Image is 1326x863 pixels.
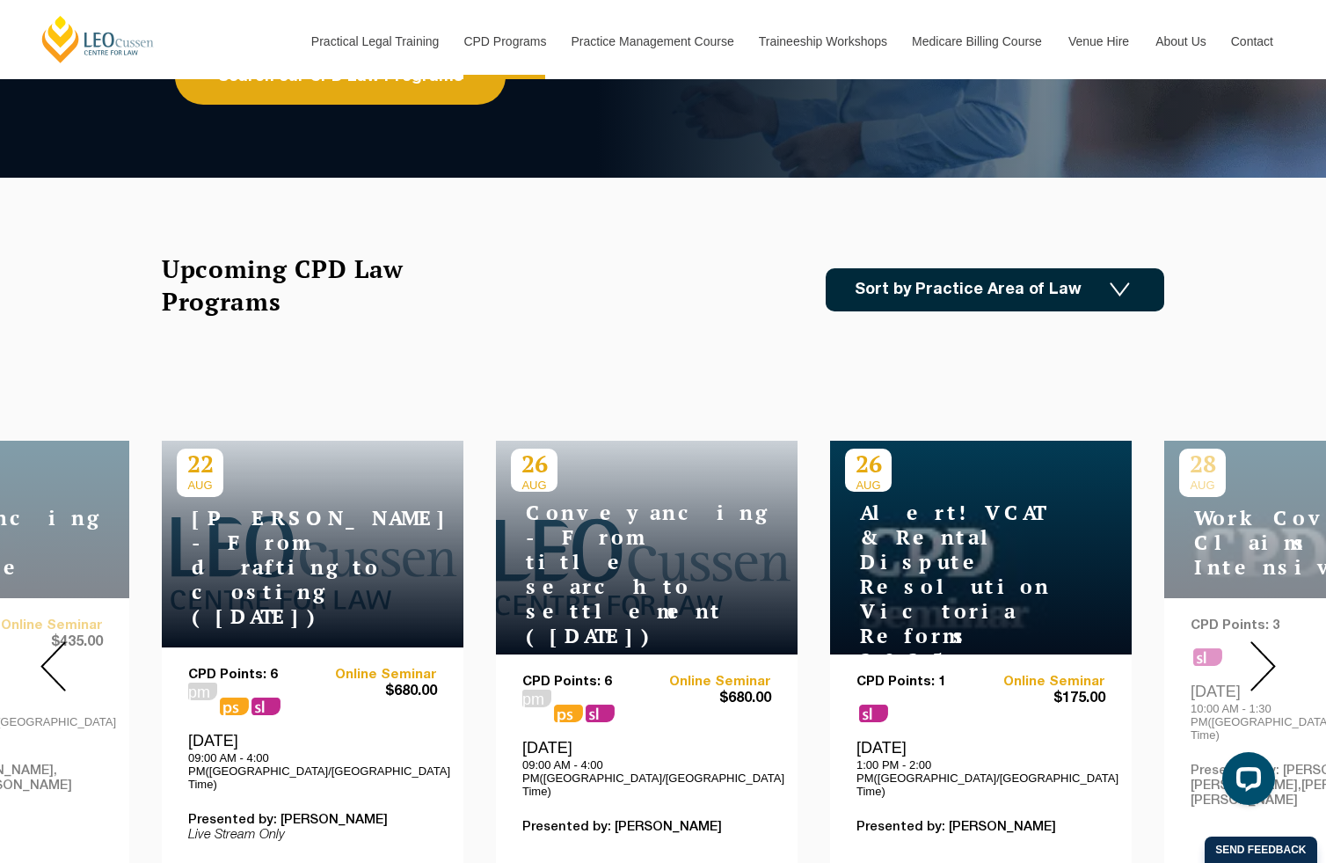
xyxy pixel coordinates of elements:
a: CPD Programs [450,4,557,79]
span: sl [586,705,615,722]
img: Prev [40,641,66,691]
a: Traineeship Workshops [746,4,899,79]
a: Practical Legal Training [298,4,451,79]
a: Sort by Practice Area of Law [826,268,1164,311]
p: 09:00 AM - 4:00 PM([GEOGRAPHIC_DATA]/[GEOGRAPHIC_DATA] Time) [188,751,437,791]
img: Next [1250,641,1276,691]
h4: Alert! VCAT & Rental Dispute Resolution Victoria Reforms 2025 [845,501,1065,673]
h4: [PERSON_NAME] - From drafting to costing ([DATE]) [177,506,397,629]
span: AUG [511,479,557,492]
span: $680.00 [313,683,438,701]
img: Icon [1110,282,1130,297]
iframe: LiveChat chat widget [1208,745,1282,819]
a: [PERSON_NAME] Centre for Law [40,14,157,64]
a: About Us [1142,4,1218,79]
p: Presented by: [PERSON_NAME] [522,820,771,835]
span: pm [188,683,217,700]
div: [DATE] [856,738,1105,798]
p: CPD Points: 6 [188,668,313,683]
p: Presented by: [PERSON_NAME] [188,813,437,828]
p: 09:00 AM - 4:00 PM([GEOGRAPHIC_DATA]/[GEOGRAPHIC_DATA] Time) [522,758,771,798]
a: Practice Management Course [558,4,746,79]
p: CPD Points: 6 [522,675,647,690]
span: pm [522,690,551,707]
div: [DATE] [188,731,437,791]
div: [DATE] [522,738,771,798]
span: $175.00 [981,690,1106,708]
span: AUG [177,479,223,492]
span: $680.00 [647,690,772,708]
p: 22 [177,449,223,479]
a: Medicare Billing Course [899,4,1055,79]
p: 26 [845,449,892,479]
span: ps [220,698,249,715]
a: Online Seminar [981,675,1106,690]
p: CPD Points: 1 [856,675,981,690]
p: 1:00 PM - 2:00 PM([GEOGRAPHIC_DATA]/[GEOGRAPHIC_DATA] Time) [856,758,1105,798]
span: sl [859,705,888,722]
a: Online Seminar [647,675,772,690]
span: sl [251,698,280,715]
span: ps [554,705,583,722]
a: Online Seminar [313,668,438,683]
h4: Conveyancing - From title search to settlement ([DATE]) [511,501,731,648]
p: Live Stream Only [188,828,437,843]
h2: Upcoming CPD Law Programs [162,252,448,318]
span: AUG [845,479,892,492]
a: Venue Hire [1055,4,1142,79]
p: Presented by: [PERSON_NAME] [856,820,1105,835]
a: Contact [1218,4,1286,79]
p: 26 [511,449,557,479]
